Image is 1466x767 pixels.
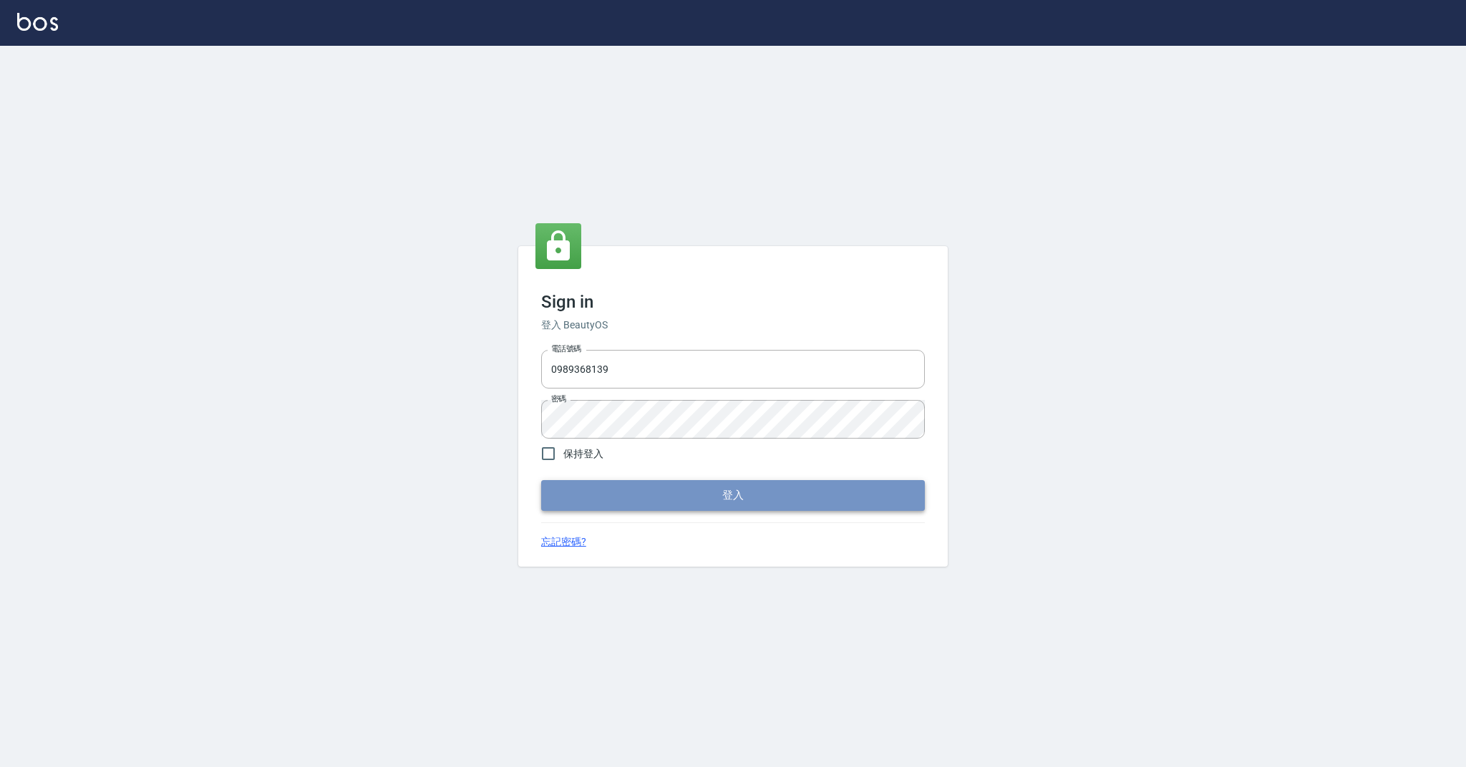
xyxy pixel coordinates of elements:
a: 忘記密碼? [541,534,586,549]
img: Logo [17,13,58,31]
label: 電話號碼 [551,343,581,354]
h6: 登入 BeautyOS [541,318,925,333]
span: 保持登入 [563,446,603,461]
button: 登入 [541,480,925,510]
label: 密碼 [551,394,566,404]
h3: Sign in [541,292,925,312]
